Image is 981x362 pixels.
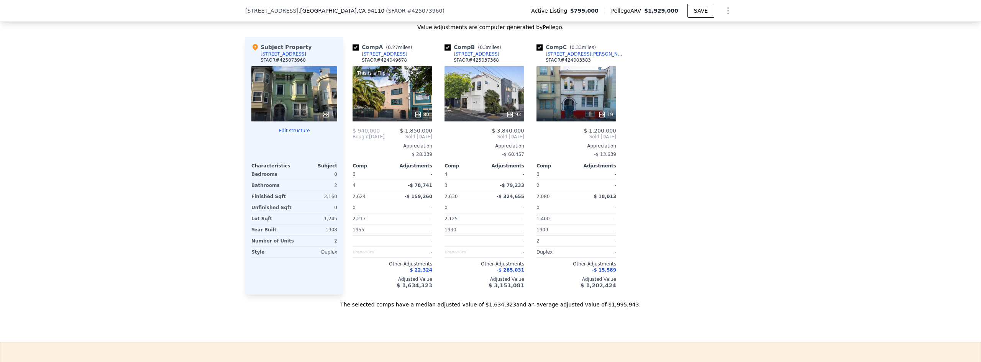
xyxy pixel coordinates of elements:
[536,205,540,210] span: 0
[445,134,524,140] span: Sold [DATE]
[394,169,432,180] div: -
[486,236,524,246] div: -
[497,194,524,199] span: -$ 324,655
[296,202,337,213] div: 0
[251,213,293,224] div: Lot Sqft
[454,57,499,63] div: SFAOR # 425037368
[445,51,499,57] a: [STREET_ADDRESS]
[251,169,293,180] div: Bedrooms
[294,163,337,169] div: Subject
[353,194,366,199] span: 2,624
[578,247,616,257] div: -
[454,51,499,57] div: [STREET_ADDRESS]
[576,163,616,169] div: Adjustments
[445,205,448,210] span: 0
[394,236,432,246] div: -
[536,194,550,199] span: 2,080
[536,163,576,169] div: Comp
[322,111,334,118] div: 1
[445,163,484,169] div: Comp
[394,224,432,235] div: -
[592,267,616,273] span: -$ 15,589
[594,152,616,157] span: -$ 13,639
[414,111,429,118] div: 80
[386,7,445,15] div: ( )
[296,180,337,191] div: 2
[397,282,432,288] span: $ 1,634,323
[567,45,599,50] span: ( miles)
[261,51,306,57] div: [STREET_ADDRESS]
[394,247,432,257] div: -
[445,276,524,282] div: Adjusted Value
[394,213,432,224] div: -
[385,134,432,140] span: Sold [DATE]
[353,134,385,140] div: [DATE]
[353,143,432,149] div: Appreciation
[251,224,293,235] div: Year Built
[296,191,337,202] div: 2,160
[536,261,616,267] div: Other Adjustments
[578,224,616,235] div: -
[445,172,448,177] span: 4
[353,43,415,51] div: Comp A
[546,57,591,63] div: SFAOR # 424003383
[353,180,391,191] div: 4
[536,134,616,140] span: Sold [DATE]
[251,236,294,246] div: Number of Units
[475,45,504,50] span: ( miles)
[245,7,299,15] span: [STREET_ADDRESS]
[536,216,550,221] span: 1,400
[598,111,613,118] div: 19
[536,276,616,282] div: Adjusted Value
[484,163,524,169] div: Adjustments
[445,261,524,267] div: Other Adjustments
[536,43,599,51] div: Comp C
[445,224,483,235] div: 1930
[594,194,616,199] span: $ 18,013
[445,247,483,257] div: Unspecified
[578,236,616,246] div: -
[536,172,540,177] span: 0
[353,205,356,210] span: 0
[445,180,483,191] div: 3
[392,163,432,169] div: Adjustments
[536,143,616,149] div: Appreciation
[570,7,599,15] span: $799,000
[445,216,458,221] span: 2,125
[362,57,407,63] div: SFAOR # 424049678
[720,3,736,18] button: Show Options
[486,213,524,224] div: -
[489,282,524,288] span: $ 3,151,081
[480,45,487,50] span: 0.3
[245,295,736,308] div: The selected comps have a median adjusted value of $1,634,323 and an average adjusted value of $1...
[353,172,356,177] span: 0
[412,152,432,157] span: $ 28,039
[296,247,337,257] div: Duplex
[353,51,407,57] a: [STREET_ADDRESS]
[400,128,432,134] span: $ 1,850,000
[261,57,306,63] div: SFAOR # 425073960
[536,180,575,191] div: 2
[353,216,366,221] span: 2,217
[497,267,524,273] span: -$ 285,031
[611,7,645,15] span: Pellego ARV
[571,45,582,50] span: 0.33
[410,267,432,273] span: $ 22,324
[500,183,524,188] span: -$ 79,233
[353,261,432,267] div: Other Adjustments
[251,43,312,51] div: Subject Property
[251,247,293,257] div: Style
[394,202,432,213] div: -
[383,45,415,50] span: ( miles)
[445,43,504,51] div: Comp B
[356,8,384,14] span: , CA 94110
[251,202,293,213] div: Unfinished Sqft
[506,111,521,118] div: 92
[356,69,387,77] div: This is a Flip
[644,8,678,14] span: $1,929,000
[492,128,524,134] span: $ 3,840,000
[353,163,392,169] div: Comp
[353,128,380,134] span: $ 940,000
[486,224,524,235] div: -
[502,152,524,157] span: -$ 60,457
